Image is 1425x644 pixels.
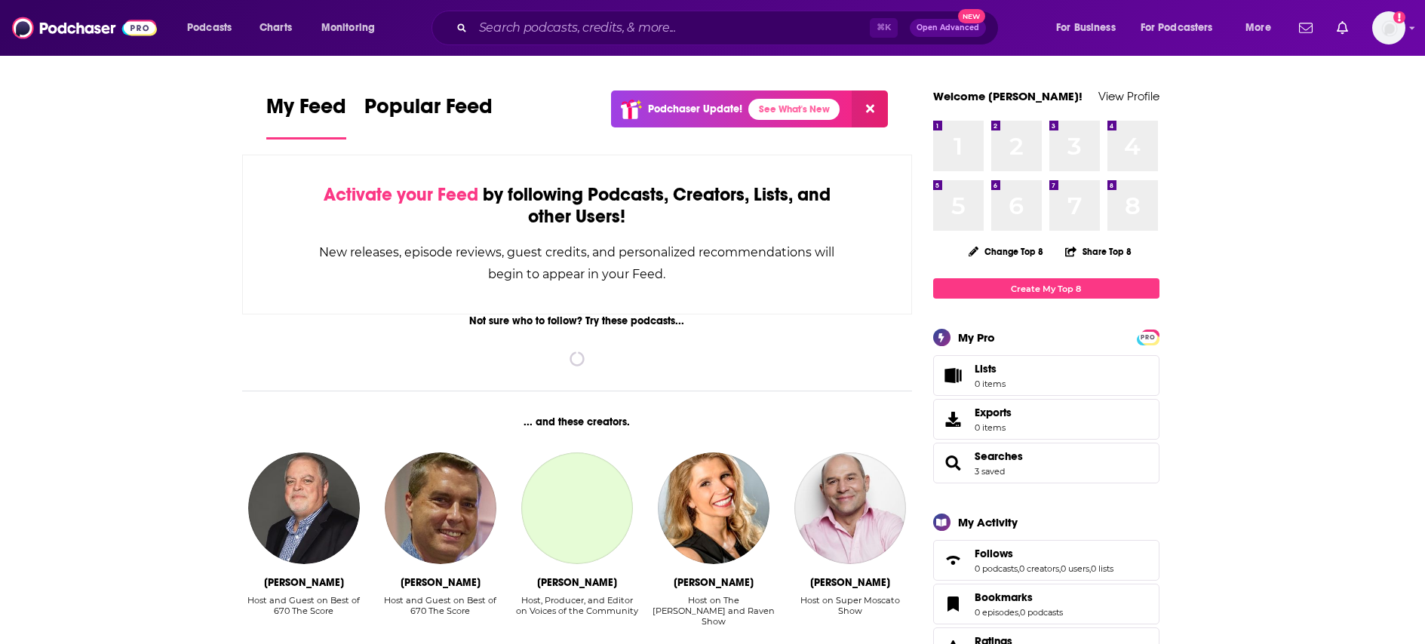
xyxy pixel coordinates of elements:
[1061,563,1089,574] a: 0 users
[748,99,840,120] a: See What's New
[264,576,344,589] div: Mike Mulligan
[658,452,769,564] img: Anna Zap
[917,24,979,32] span: Open Advanced
[1019,563,1059,574] a: 0 creators
[242,416,913,428] div: ... and these creators.
[1056,17,1116,38] span: For Business
[266,94,346,128] span: My Feed
[975,362,997,376] span: Lists
[324,183,478,206] span: Activate your Feed
[870,18,898,38] span: ⌘ K
[242,595,367,616] div: Host and Guest on Best of 670 The Score
[473,16,870,40] input: Search podcasts, credits, & more...
[385,452,496,564] img: David Haugh
[975,406,1012,419] span: Exports
[1139,332,1157,343] span: PRO
[975,607,1018,618] a: 0 episodes
[401,576,481,589] div: David Haugh
[1064,237,1132,266] button: Share Top 8
[933,355,1159,396] a: Lists
[938,365,969,386] span: Lists
[1372,11,1405,44] img: User Profile
[975,466,1005,477] a: 3 saved
[311,16,395,40] button: open menu
[794,452,906,564] img: Vincent Moscato
[1141,17,1213,38] span: For Podcasters
[933,584,1159,624] span: Bookmarks
[446,11,1013,45] div: Search podcasts, credits, & more...
[938,593,969,615] a: Bookmarks
[1372,11,1405,44] button: Show profile menu
[12,14,157,42] img: Podchaser - Follow, Share and Rate Podcasts
[514,595,639,616] div: Host, Producer, and Editor on Voices of the Community
[975,449,1023,463] a: Searches
[975,379,1006,389] span: 0 items
[1393,11,1405,23] svg: Add a profile image
[958,9,985,23] span: New
[1018,607,1020,618] span: ,
[250,16,301,40] a: Charts
[810,576,890,589] div: Vincent Moscato
[514,595,639,627] div: Host, Producer, and Editor on Voices of the Community
[1020,607,1063,618] a: 0 podcasts
[521,452,633,564] a: George Koster
[537,576,617,589] div: George Koster
[975,547,1113,560] a: Follows
[1372,11,1405,44] span: Logged in as DoraMarie4
[242,595,367,627] div: Host and Guest on Best of 670 The Score
[318,184,837,228] div: by following Podcasts, Creators, Lists, and other Users!
[788,595,912,616] div: Host on Super Moscato Show
[242,314,913,327] div: Not sure who to follow? Try these podcasts...
[378,595,502,627] div: Host and Guest on Best of 670 The Score
[1293,15,1319,41] a: Show notifications dropdown
[958,330,995,345] div: My Pro
[1098,89,1159,103] a: View Profile
[651,595,775,627] div: Host on The [PERSON_NAME] and Raven Show
[364,94,493,140] a: Popular Feed
[975,362,1006,376] span: Lists
[1089,563,1091,574] span: ,
[938,409,969,430] span: Exports
[364,94,493,128] span: Popular Feed
[260,17,292,38] span: Charts
[975,547,1013,560] span: Follows
[933,89,1083,103] a: Welcome [PERSON_NAME]!
[938,550,969,571] a: Follows
[1046,16,1135,40] button: open menu
[933,443,1159,483] span: Searches
[187,17,232,38] span: Podcasts
[177,16,251,40] button: open menu
[318,241,837,285] div: New releases, episode reviews, guest credits, and personalized recommendations will begin to appe...
[1131,16,1235,40] button: open menu
[674,576,754,589] div: Anna Zap
[1139,331,1157,342] a: PRO
[958,515,1018,529] div: My Activity
[266,94,346,140] a: My Feed
[651,595,775,627] div: Host on The Anna and Raven Show
[248,452,360,564] img: Mike Mulligan
[648,103,742,115] p: Podchaser Update!
[1235,16,1290,40] button: open menu
[933,399,1159,440] a: Exports
[1018,563,1019,574] span: ,
[788,595,912,627] div: Host on Super Moscato Show
[910,19,986,37] button: Open AdvancedNew
[378,595,502,616] div: Host and Guest on Best of 670 The Score
[933,278,1159,299] a: Create My Top 8
[938,452,969,474] a: Searches
[1059,563,1061,574] span: ,
[933,540,1159,581] span: Follows
[960,242,1053,261] button: Change Top 8
[975,590,1063,604] a: Bookmarks
[975,422,1012,433] span: 0 items
[1091,563,1113,574] a: 0 lists
[1331,15,1354,41] a: Show notifications dropdown
[975,563,1018,574] a: 0 podcasts
[321,17,375,38] span: Monitoring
